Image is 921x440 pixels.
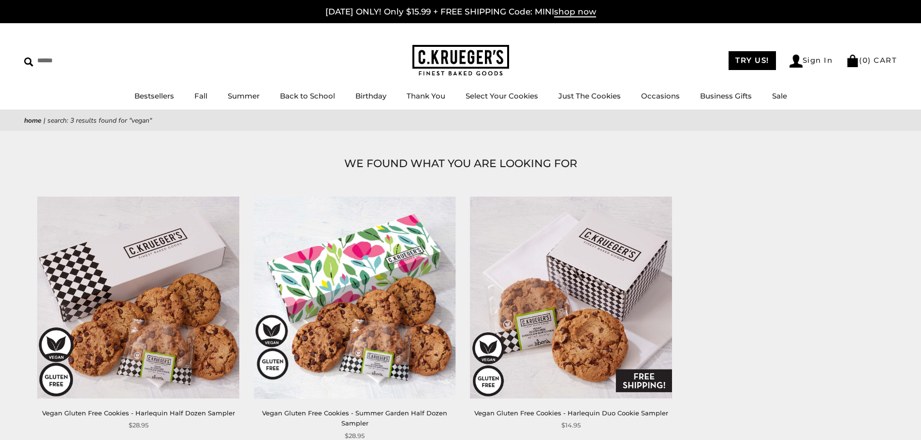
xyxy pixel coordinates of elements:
img: Vegan Gluten Free Cookies - Harlequin Duo Cookie Sampler [470,197,672,398]
a: Birthday [355,91,386,100]
a: TRY US! [729,51,776,70]
a: Vegan Gluten Free Cookies - Harlequin Half Dozen Sampler [42,409,235,417]
a: Select Your Cookies [466,91,538,100]
img: Bag [846,55,859,67]
img: Vegan Gluten Free Cookies - Summer Garden Half Dozen Sampler [254,197,455,398]
img: C.KRUEGER'S [412,45,509,76]
a: Fall [194,91,207,100]
nav: breadcrumbs [24,115,897,126]
img: Vegan Gluten Free Cookies - Harlequin Half Dozen Sampler [38,197,239,398]
a: [DATE] ONLY! Only $15.99 + FREE SHIPPING Code: MINIshop now [325,7,596,17]
a: (0) CART [846,56,897,65]
a: Home [24,116,42,125]
span: | [44,116,45,125]
a: Bestsellers [134,91,174,100]
a: Sale [772,91,787,100]
a: Just The Cookies [558,91,621,100]
a: Business Gifts [700,91,752,100]
span: Search: 3 results found for "vegan" [47,116,152,125]
a: Occasions [641,91,680,100]
span: 0 [863,56,868,65]
input: Search [24,53,139,68]
span: $28.95 [129,420,148,430]
a: Sign In [789,55,833,68]
a: Vegan Gluten Free Cookies - Harlequin Duo Cookie Sampler [474,409,668,417]
a: Thank You [407,91,445,100]
span: $14.95 [561,420,581,430]
a: Summer [228,91,260,100]
img: Account [789,55,803,68]
a: Vegan Gluten Free Cookies - Summer Garden Half Dozen Sampler [262,409,447,427]
img: Search [24,57,33,67]
h1: WE FOUND WHAT YOU ARE LOOKING FOR [39,155,882,172]
span: shop now [554,7,596,17]
a: Back to School [280,91,335,100]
